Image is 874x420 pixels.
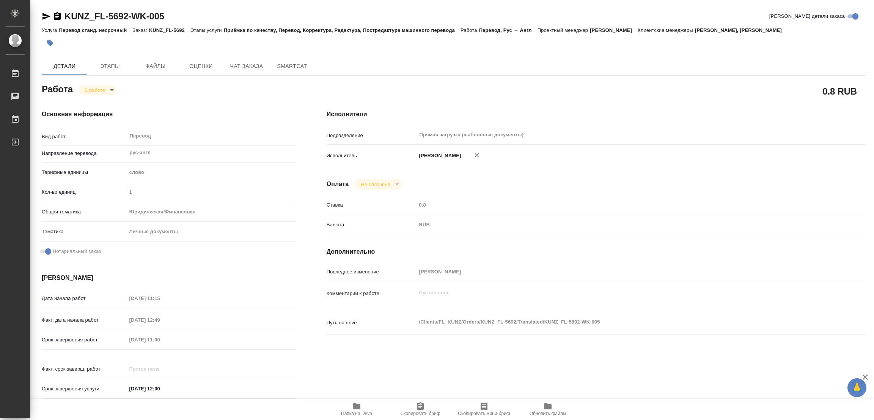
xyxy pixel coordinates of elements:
[42,273,296,283] h4: [PERSON_NAME]
[183,62,219,71] span: Оценки
[417,316,821,328] textarea: /Clients/FL_KUNZ/Orders/KUNZ_FL-5692/Translated/KUNZ_FL-5692-WK-005
[388,399,452,420] button: Скопировать бриф
[42,385,127,393] p: Срок завершения услуги
[79,85,116,95] div: В работе
[325,399,388,420] button: Папка на Drive
[127,363,193,374] input: Пустое поле
[82,87,107,93] button: В работе
[538,27,590,33] p: Проектный менеджер
[53,12,62,21] button: Скопировать ссылку
[42,365,127,373] p: Факт. срок заверш. работ
[224,27,461,33] p: Приёмка по качеству, Перевод, Корректура, Редактура, Постредактура машинного перевода
[127,334,193,345] input: Пустое поле
[127,205,296,218] div: Юридическая/Финансовая
[327,201,417,209] p: Ставка
[42,35,58,51] button: Добавить тэг
[417,266,821,277] input: Пустое поле
[42,336,127,344] p: Срок завершения работ
[327,268,417,276] p: Последнее изменение
[327,221,417,229] p: Валюта
[42,228,127,235] p: Тематика
[42,316,127,324] p: Факт. дата начала работ
[461,27,479,33] p: Работа
[327,180,349,189] h4: Оплата
[127,225,296,238] div: Личные документы
[190,27,224,33] p: Этапы услуги
[327,110,866,119] h4: Исполнители
[327,319,417,327] p: Путь на drive
[42,110,296,119] h4: Основная информация
[127,383,193,394] input: ✎ Введи что-нибудь
[530,411,566,416] span: Обновить файлы
[341,411,372,416] span: Папка на Drive
[42,169,127,176] p: Тарифные единицы
[452,399,516,420] button: Скопировать мини-бриф
[327,132,417,139] p: Подразделение
[46,62,83,71] span: Детали
[327,152,417,159] p: Исполнитель
[516,399,580,420] button: Обновить файлы
[64,11,164,21] a: KUNZ_FL-5692-WK-005
[42,82,73,95] h2: Работа
[468,147,485,164] button: Удалить исполнителя
[42,12,51,21] button: Скопировать ссылку для ЯМессенджера
[42,295,127,302] p: Дата начала работ
[42,133,127,141] p: Вид работ
[358,181,392,188] button: Не оплачена
[479,27,538,33] p: Перевод, Рус → Англ
[42,150,127,157] p: Направление перевода
[92,62,128,71] span: Этапы
[127,186,296,197] input: Пустое поле
[137,62,174,71] span: Файлы
[42,208,127,216] p: Общая тематика
[417,152,461,159] p: [PERSON_NAME]
[355,179,401,189] div: В работе
[458,411,510,416] span: Скопировать мини-бриф
[127,314,193,325] input: Пустое поле
[132,27,149,33] p: Заказ:
[42,188,127,196] p: Кол-во единиц
[417,199,821,210] input: Пустое поле
[53,248,101,255] span: Нотариальный заказ
[417,218,821,231] div: RUB
[769,13,845,20] span: [PERSON_NAME] детали заказа
[228,62,265,71] span: Чат заказа
[590,27,638,33] p: [PERSON_NAME]
[850,380,863,396] span: 🙏
[127,166,296,179] div: слово
[638,27,695,33] p: Клиентские менеджеры
[400,411,440,416] span: Скопировать бриф
[127,293,193,304] input: Пустое поле
[274,62,310,71] span: SmartCat
[822,85,857,98] h2: 0.8 RUB
[42,27,59,33] p: Услуга
[847,378,866,397] button: 🙏
[695,27,788,33] p: [PERSON_NAME], [PERSON_NAME]
[327,290,417,297] p: Комментарий к работе
[59,27,132,33] p: Перевод станд. несрочный
[149,27,190,33] p: KUNZ_FL-5692
[327,247,866,256] h4: Дополнительно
